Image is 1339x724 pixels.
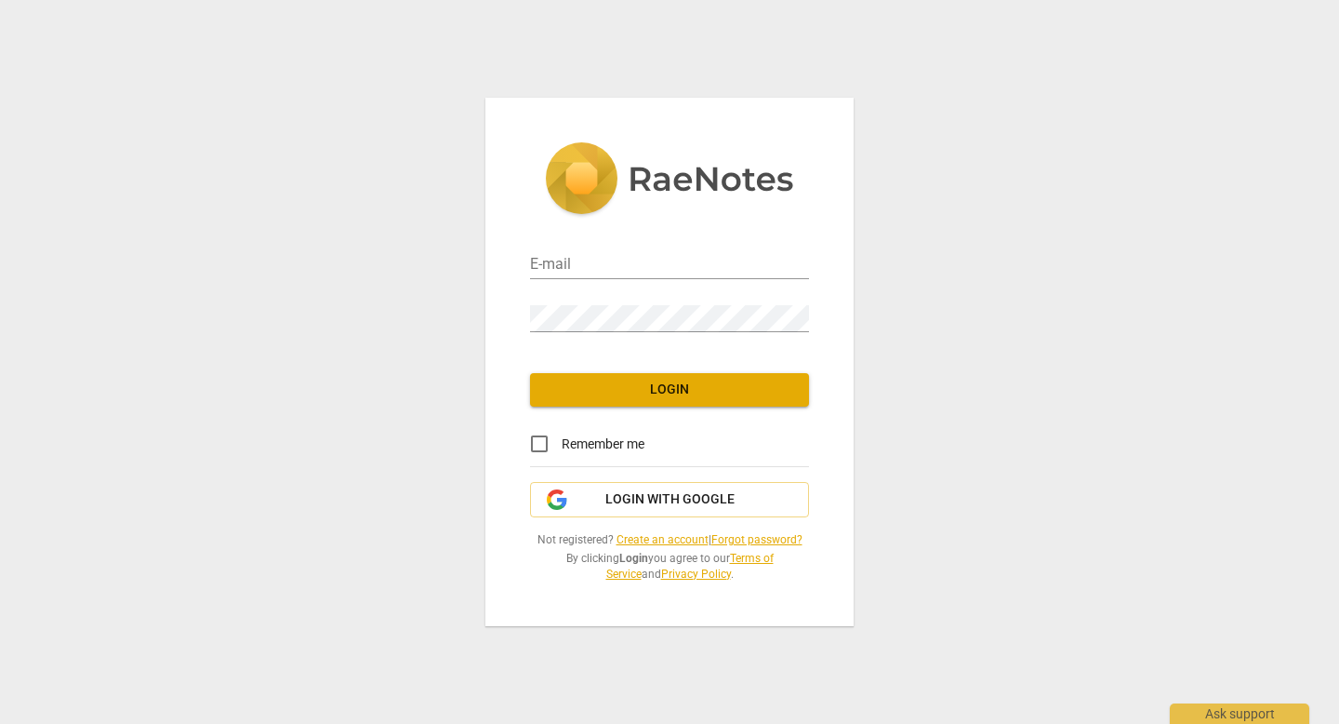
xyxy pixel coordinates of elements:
span: Login with Google [605,490,735,509]
span: Not registered? | [530,532,809,548]
span: By clicking you agree to our and . [530,551,809,582]
button: Login [530,373,809,407]
a: Create an account [616,533,709,546]
b: Login [619,552,648,565]
button: Login with Google [530,482,809,517]
span: Remember me [562,435,644,454]
a: Terms of Service [606,552,774,581]
a: Forgot password? [711,533,802,546]
a: Privacy Policy [661,568,731,581]
div: Ask support [1170,704,1309,724]
img: 5ac2273c67554f335776073100b6d88f.svg [545,142,794,219]
span: Login [545,381,794,399]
